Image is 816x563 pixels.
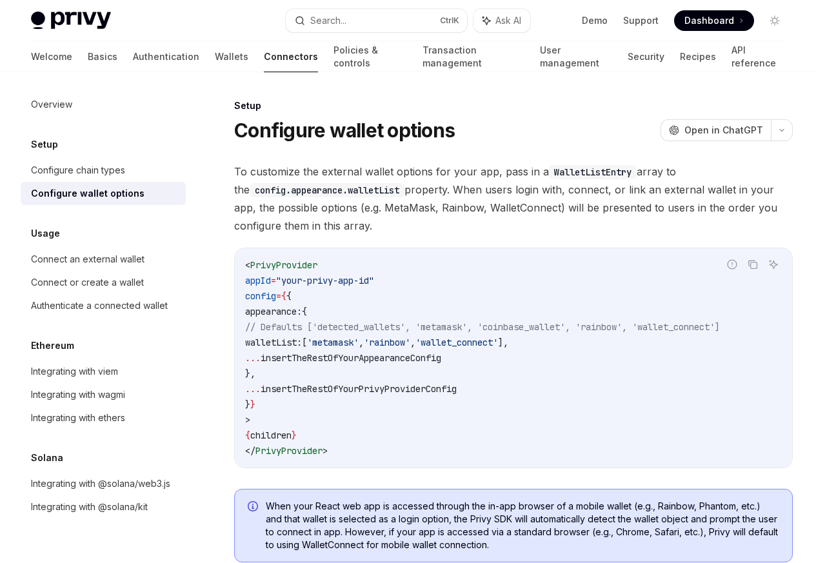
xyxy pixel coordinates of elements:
a: API reference [731,41,785,72]
span: > [323,445,328,457]
span: appId [245,275,271,286]
a: Configure wallet options [21,182,186,205]
a: Integrating with ethers [21,406,186,430]
span: = [271,275,276,286]
a: Authentication [133,41,199,72]
h5: Setup [31,137,58,152]
span: Ask AI [495,14,521,27]
button: Open in ChatGPT [661,119,771,141]
div: Integrating with @solana/kit [31,499,148,515]
span: // Defaults ['detected_wallets', 'metamask', 'coinbase_wallet', 'rainbow', 'wallet_connect'] [245,321,720,333]
span: } [292,430,297,441]
button: Report incorrect code [724,256,741,273]
span: 'metamask' [307,337,359,348]
a: Integrating with @solana/kit [21,495,186,519]
div: Connect or create a wallet [31,275,144,290]
span: ... [245,352,261,364]
span: insertTheRestOfYourAppearanceConfig [261,352,441,364]
a: Integrating with viem [21,360,186,383]
span: Ctrl K [440,15,459,26]
span: </ [245,445,255,457]
a: Welcome [31,41,72,72]
span: PrivyProvider [255,445,323,457]
button: Search...CtrlK [286,9,467,32]
div: Integrating with viem [31,364,118,379]
a: Connect an external wallet [21,248,186,271]
div: Integrating with ethers [31,410,125,426]
span: { [286,290,292,302]
span: }, [245,368,255,379]
span: When your React web app is accessed through the in-app browser of a mobile wallet (e.g., Rainbow,... [266,500,779,551]
a: Demo [582,14,608,27]
a: Connectors [264,41,318,72]
span: Open in ChatGPT [684,124,763,137]
span: config [245,290,276,302]
a: Integrating with @solana/web3.js [21,472,186,495]
a: Authenticate a connected wallet [21,294,186,317]
span: 'wallet_connect' [415,337,498,348]
button: Ask AI [765,256,782,273]
div: Authenticate a connected wallet [31,298,168,313]
div: Configure wallet options [31,186,144,201]
a: Security [628,41,664,72]
a: Policies & controls [333,41,407,72]
span: ... [245,383,261,395]
div: Connect an external wallet [31,252,144,267]
span: "your-privy-app-id" [276,275,374,286]
span: , [359,337,364,348]
div: Setup [234,99,793,112]
a: Wallets [215,41,248,72]
span: < [245,259,250,271]
a: Support [623,14,659,27]
img: light logo [31,12,111,30]
h5: Usage [31,226,60,241]
h1: Configure wallet options [234,119,455,142]
span: walletList: [245,337,302,348]
span: { [302,306,307,317]
span: 'rainbow' [364,337,410,348]
a: Basics [88,41,117,72]
a: Overview [21,93,186,116]
div: Configure chain types [31,163,125,178]
button: Ask AI [473,9,530,32]
button: Copy the contents from the code block [744,256,761,273]
span: children [250,430,292,441]
span: > [245,414,250,426]
a: Dashboard [674,10,754,31]
span: } [250,399,255,410]
span: Dashboard [684,14,734,27]
a: User management [540,41,612,72]
a: Transaction management [423,41,524,72]
div: Integrating with wagmi [31,387,125,402]
a: Recipes [680,41,716,72]
code: config.appearance.walletList [250,183,404,197]
span: { [281,290,286,302]
div: Overview [31,97,72,112]
h5: Ethereum [31,338,74,353]
span: appearance: [245,306,302,317]
button: Toggle dark mode [764,10,785,31]
span: } [245,399,250,410]
code: WalletListEntry [549,165,637,179]
a: Configure chain types [21,159,186,182]
span: ], [498,337,508,348]
h5: Solana [31,450,63,466]
span: { [245,430,250,441]
svg: Info [248,501,261,514]
span: , [410,337,415,348]
a: Connect or create a wallet [21,271,186,294]
span: PrivyProvider [250,259,317,271]
span: insertTheRestOfYourPrivyProviderConfig [261,383,457,395]
span: [ [302,337,307,348]
span: = [276,290,281,302]
span: To customize the external wallet options for your app, pass in a array to the property. When user... [234,163,793,235]
div: Integrating with @solana/web3.js [31,476,170,491]
div: Search... [310,13,346,28]
a: Integrating with wagmi [21,383,186,406]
